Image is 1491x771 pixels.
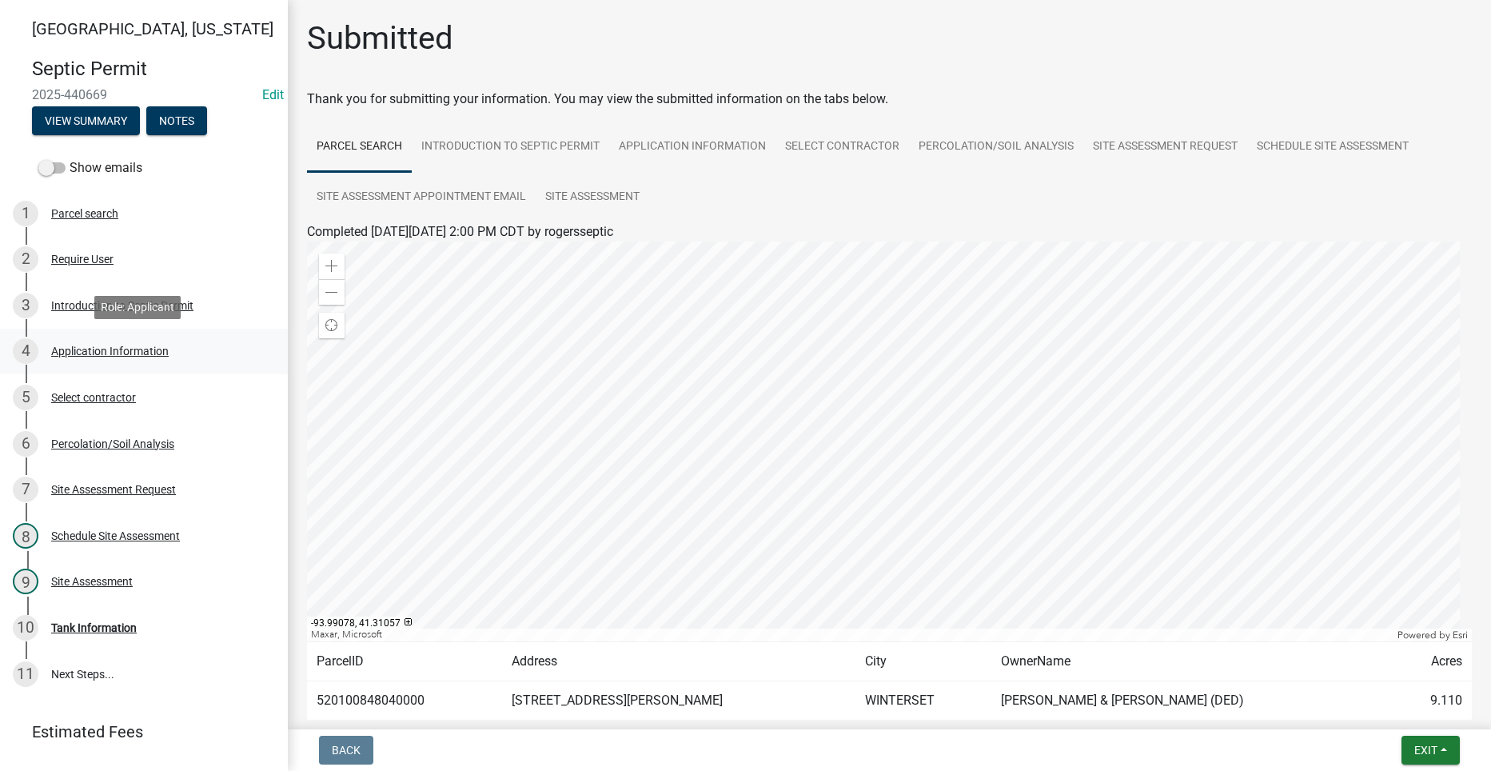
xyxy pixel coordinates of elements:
wm-modal-confirm: Summary [32,115,140,128]
h1: Submitted [307,19,453,58]
div: Tank Information [51,622,137,633]
div: Parcel search [51,208,118,219]
wm-modal-confirm: Edit Application Number [262,87,284,102]
span: 2025-440669 [32,87,256,102]
div: Role: Applicant [94,296,181,319]
td: OwnerName [991,642,1393,681]
div: Zoom in [319,254,345,279]
div: Site Assessment Request [51,484,176,495]
h4: Septic Permit [32,58,275,81]
div: 1 [13,201,38,226]
a: Introduction to Septic Permit [412,122,609,173]
td: 9.110 [1393,681,1472,721]
a: Schedule Site Assessment [1247,122,1418,173]
div: 5 [13,385,38,410]
a: Site Assessment Request [1083,122,1247,173]
button: View Summary [32,106,140,135]
div: Select contractor [51,392,136,403]
button: Back [319,736,373,765]
div: Percolation/Soil Analysis [51,438,174,449]
a: Site Assessment [536,172,649,223]
td: WINTERSET [855,681,991,721]
a: Application Information [609,122,775,173]
td: Address [502,642,855,681]
a: Esri [1453,629,1468,641]
div: 7 [13,477,38,502]
label: Show emails [38,158,142,178]
span: Completed [DATE][DATE] 2:00 PM CDT by rogersseptic [307,224,613,239]
a: Estimated Fees [13,716,262,748]
td: City [855,642,991,681]
td: 520100848040000 [307,681,502,721]
div: Site Assessment [51,576,133,587]
span: Exit [1414,744,1437,757]
a: Site Assessment Appointment Email [307,172,536,223]
div: 11 [13,661,38,687]
div: Powered by [1393,629,1472,641]
div: Thank you for submitting your information. You may view the submitted information on the tabs below. [307,90,1472,109]
button: Notes [146,106,207,135]
button: Exit [1401,736,1460,765]
a: Parcel search [307,122,412,173]
div: 9 [13,569,38,594]
div: Introduction to Septic Permit [51,300,193,311]
div: Require User [51,254,114,265]
td: [STREET_ADDRESS][PERSON_NAME] [502,681,855,721]
a: Edit [262,87,284,102]
div: 6 [13,431,38,457]
div: Schedule Site Assessment [51,530,180,541]
td: [PERSON_NAME] & [PERSON_NAME] (DED) [991,681,1393,721]
div: Find my location [319,313,345,338]
wm-modal-confirm: Notes [146,115,207,128]
div: Maxar, Microsoft [307,629,1393,641]
div: 4 [13,338,38,364]
div: 2 [13,246,38,272]
div: 10 [13,615,38,641]
a: Select contractor [775,122,909,173]
td: Acres [1393,642,1472,681]
div: Zoom out [319,279,345,305]
div: 3 [13,293,38,318]
span: Back [332,744,361,757]
div: Application Information [51,346,169,357]
span: [GEOGRAPHIC_DATA], [US_STATE] [32,19,273,38]
td: ParcelID [307,642,502,681]
div: 8 [13,523,38,549]
a: Percolation/Soil Analysis [909,122,1083,173]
